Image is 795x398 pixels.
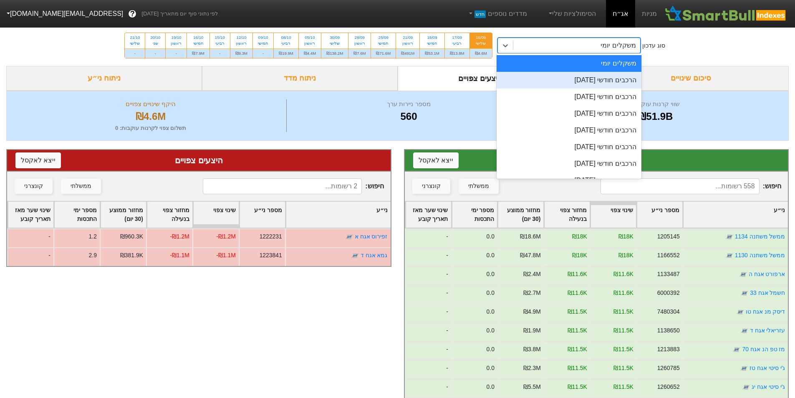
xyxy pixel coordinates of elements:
div: - [7,228,53,247]
div: Toggle SortBy [286,202,391,228]
div: -₪1.1M [216,251,236,260]
div: 1260785 [657,364,679,373]
a: ממשל משתנה 1134 [734,233,785,240]
div: - [405,360,451,379]
div: ניתוח מדד [202,66,398,91]
button: ייצא לאקסל [413,152,459,168]
div: סוג עדכון [642,41,665,50]
div: 0.0 [486,326,494,335]
div: ₪381.9K [120,251,143,260]
div: - [7,247,53,266]
div: 1205145 [657,232,679,241]
div: 12/10 [235,35,247,41]
div: הרכבים חודשי [DATE] [497,72,641,89]
div: מספר ניירות ערך [289,99,528,109]
a: דיסק מנ אגח טו [745,308,785,315]
div: ₪11.5K [567,345,587,354]
div: Toggle SortBy [240,202,285,228]
div: Toggle SortBy [544,202,590,228]
a: ממשל משתנה 1130 [734,252,785,259]
div: ₪71.6M [371,48,396,58]
div: ביקושים והיצעים צפויים [398,66,593,91]
div: - [405,322,451,341]
div: - [405,266,451,285]
a: ג'י סיטי אגח טז [750,365,785,371]
div: ₪18K [618,232,633,241]
div: -₪1.2M [216,232,236,241]
div: Toggle SortBy [498,202,543,228]
div: 0.0 [486,364,494,373]
div: ₪11.5K [567,326,587,335]
div: ₪53.1M [420,48,444,58]
div: ₪491M [396,48,419,58]
div: 1260652 [657,383,679,391]
div: ₪11.6K [567,289,587,297]
div: 1138650 [657,326,679,335]
div: ראשון [401,41,414,46]
div: ₪19.9M [274,48,298,58]
div: - [405,247,451,266]
div: 20/10 [150,35,160,41]
div: קונצרני [24,182,43,191]
div: 1213883 [657,345,679,354]
div: ₪960.3K [120,232,143,241]
span: חדש [474,10,486,18]
div: 25/09 [376,35,391,41]
div: ₪18K [618,251,633,260]
a: ג'י סיטי אגח יג [752,383,785,390]
div: 6000392 [657,289,679,297]
div: הרכבים חודשי [DATE] [497,89,641,105]
div: רביעי [279,41,293,46]
button: ממשלתי [459,179,499,194]
div: 0.0 [486,270,494,279]
button: ממשלתי [61,179,101,194]
div: הרכבים חודשי [DATE] [497,172,641,189]
div: שלישי [475,41,487,46]
div: 0.0 [486,383,494,391]
div: ₪47.8M [520,251,541,260]
div: ₪11.5K [567,383,587,391]
div: - [166,48,187,58]
div: ₪4.9M [523,307,540,316]
img: tase link [345,233,353,241]
div: ₪4.4M [299,48,321,58]
div: הרכבים חודשי [DATE] [497,155,641,172]
div: 1166552 [657,251,679,260]
div: משקלים יומי [497,55,641,72]
div: קונצרני [422,182,441,191]
div: ₪11.5K [613,326,633,335]
div: היקף שינויים צפויים [17,99,284,109]
a: עזריאלי אגח ד [750,327,785,334]
div: -₪1.2M [170,232,189,241]
div: Toggle SortBy [452,202,497,228]
img: tase link [740,289,749,297]
div: - [125,48,145,58]
span: לפי נתוני סוף יום מתאריך [DATE] [141,10,218,18]
div: - [405,341,451,360]
div: ₪3.8M [523,345,540,354]
div: הרכבים חודשי [DATE] [497,139,641,155]
div: ₪11.5K [613,345,633,354]
img: SmartBull [664,5,788,22]
div: 21/10 [130,35,140,41]
div: 15/10 [215,35,225,41]
span: חיפוש : [203,178,384,194]
button: קונצרני [412,179,450,194]
div: 05/10 [304,35,316,41]
div: ₪18K [572,251,587,260]
div: 16/10 [192,35,204,41]
div: Toggle SortBy [591,202,636,228]
div: ₪1.9M [523,326,540,335]
span: חיפוש : [601,178,781,194]
div: ראשון [235,41,247,46]
img: tase link [351,251,359,260]
a: גמא אגח ד [361,252,388,259]
div: Toggle SortBy [683,202,788,228]
img: tase link [736,308,744,316]
img: tase link [725,251,733,260]
div: ביקושים צפויים [413,154,780,167]
div: רביעי [450,41,464,46]
div: ₪51.9B [533,109,778,124]
img: tase link [742,383,750,391]
div: ₪4.6M [470,48,492,58]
